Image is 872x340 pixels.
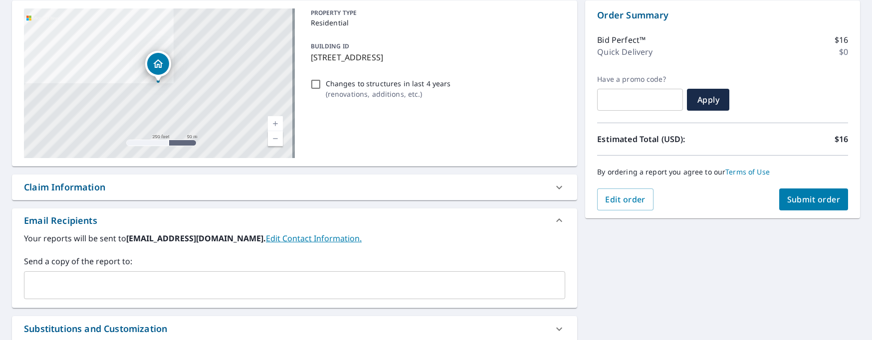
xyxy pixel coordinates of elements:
p: $16 [835,34,848,46]
p: Order Summary [597,8,848,22]
label: Your reports will be sent to [24,232,565,244]
a: Current Level 17, Zoom Out [268,131,283,146]
p: $0 [839,46,848,58]
span: Submit order [787,194,841,205]
p: Residential [311,17,562,28]
div: Email Recipients [12,208,577,232]
p: $16 [835,133,848,145]
span: Apply [695,94,721,105]
p: By ordering a report you agree to our [597,168,848,176]
div: Email Recipients [24,214,97,227]
div: Claim Information [12,174,577,200]
p: BUILDING ID [311,42,349,50]
span: Edit order [605,194,646,205]
a: EditContactInfo [266,233,362,244]
div: Dropped pin, building 1, Residential property, 1695 E 131st Cir Thornton, CO 80241 [145,51,171,82]
button: Submit order [779,188,849,210]
p: Changes to structures in last 4 years [326,78,451,89]
button: Edit order [597,188,654,210]
p: Estimated Total (USD): [597,133,722,145]
p: Quick Delivery [597,46,653,58]
div: Claim Information [24,180,105,194]
label: Send a copy of the report to: [24,255,565,267]
p: [STREET_ADDRESS] [311,51,562,63]
b: [EMAIL_ADDRESS][DOMAIN_NAME]. [126,233,266,244]
label: Have a promo code? [597,75,683,84]
p: Bid Perfect™ [597,34,646,46]
p: ( renovations, additions, etc. ) [326,89,451,99]
div: Substitutions and Customization [24,322,167,336]
p: PROPERTY TYPE [311,8,562,17]
button: Apply [687,89,729,111]
a: Current Level 17, Zoom In [268,116,283,131]
a: Terms of Use [725,167,770,176]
